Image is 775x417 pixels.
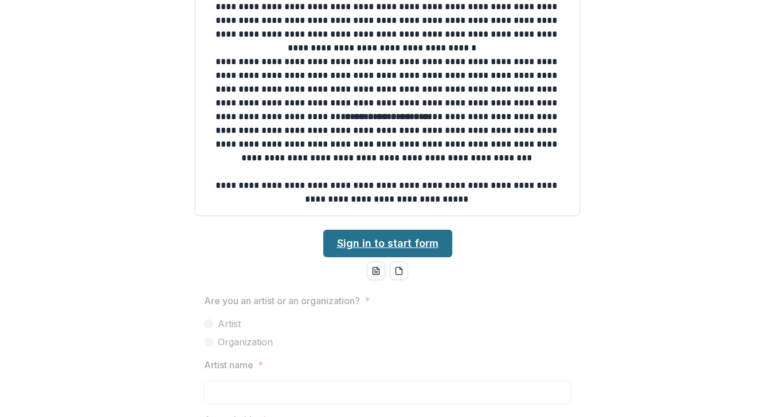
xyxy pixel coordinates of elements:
span: Artist [218,317,241,331]
button: word-download [367,262,385,280]
button: pdf-download [390,262,408,280]
span: Organization [218,335,273,349]
p: Artist name [204,358,253,372]
a: Sign in to start form [323,230,452,257]
p: Are you an artist or an organization? [204,294,360,308]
